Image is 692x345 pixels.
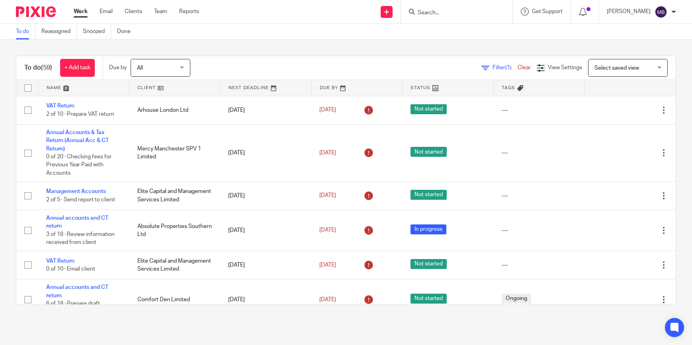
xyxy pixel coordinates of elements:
[109,64,127,72] p: Due by
[220,251,311,279] td: [DATE]
[129,251,221,279] td: Elite Capital and Management Services Limited
[502,261,577,269] div: ---
[319,150,336,156] span: [DATE]
[129,210,221,251] td: Absolute Properties Southern Ltd
[46,111,114,117] span: 2 of 10 · Prepare VAT return
[518,65,531,70] a: Clear
[16,24,35,39] a: To do
[46,154,111,176] span: 0 of 20 · Checking fees for Previous Year Paid with Accounts
[60,59,95,77] a: + Add task
[411,190,447,200] span: Not started
[46,189,106,194] a: Management Accounts
[502,226,577,234] div: ---
[502,106,577,114] div: ---
[46,197,115,203] span: 2 of 5 · Send report to client
[417,10,489,17] input: Search
[46,103,74,109] a: VAT Return
[319,193,336,199] span: [DATE]
[220,279,311,320] td: [DATE]
[502,86,515,90] span: Tags
[46,130,109,152] a: Annual Accounts & Tax Return (Annual Acc & CT Return)
[129,124,221,181] td: Mercy Manchester SPV 1 Limited
[502,192,577,200] div: ---
[505,65,512,70] span: (1)
[16,6,56,17] img: Pixie
[154,8,167,16] a: Team
[411,104,447,114] span: Not started
[46,232,115,246] span: 3 of 18 · Review information received from client
[655,6,667,18] img: svg%3E
[493,65,518,70] span: Filter
[46,301,106,315] span: 6 of 18 · Prepare draft accounts and tax return
[411,294,447,304] span: Not started
[46,215,108,229] a: Annual accounts and CT return
[46,285,108,298] a: Annual accounts and CT return
[129,96,221,124] td: Arhouse London Ltd
[319,107,336,113] span: [DATE]
[594,65,639,71] span: Select saved view
[41,64,52,71] span: (59)
[220,210,311,251] td: [DATE]
[117,24,137,39] a: Done
[411,147,447,157] span: Not started
[129,279,221,320] td: Comfort Den Limited
[46,266,95,272] span: 0 of 10 · Email client
[411,259,447,269] span: Not started
[411,224,446,234] span: In progress
[24,64,52,72] h1: To do
[319,262,336,268] span: [DATE]
[220,181,311,210] td: [DATE]
[502,149,577,157] div: ---
[532,9,563,14] span: Get Support
[179,8,199,16] a: Reports
[100,8,113,16] a: Email
[319,297,336,302] span: [DATE]
[46,258,74,264] a: VAT Return
[548,65,582,70] span: View Settings
[220,96,311,124] td: [DATE]
[83,24,111,39] a: Snoozed
[129,181,221,210] td: Elite Capital and Management Services Limited
[137,65,143,71] span: All
[607,8,651,16] p: [PERSON_NAME]
[74,8,88,16] a: Work
[220,124,311,181] td: [DATE]
[502,294,531,304] span: Ongoing
[41,24,77,39] a: Reassigned
[125,8,142,16] a: Clients
[319,228,336,233] span: [DATE]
